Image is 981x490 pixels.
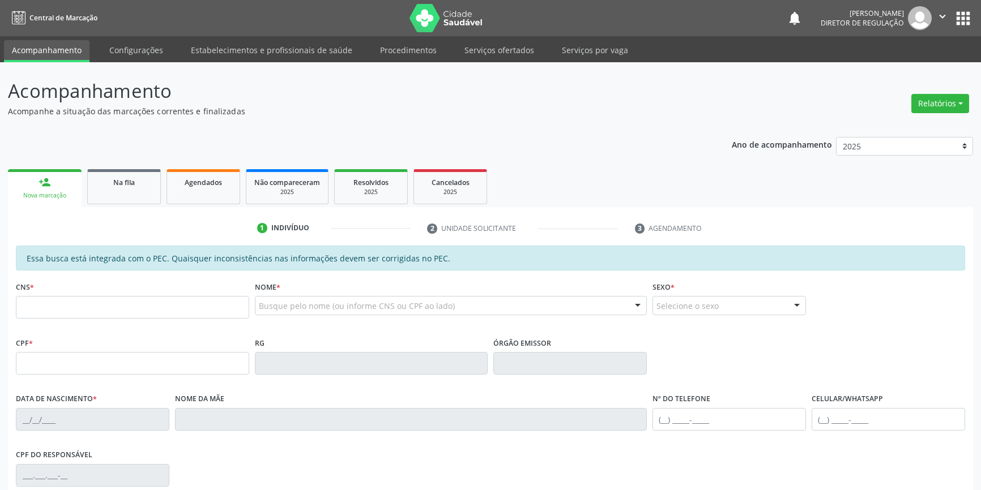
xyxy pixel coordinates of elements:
label: Data de nascimento [16,390,97,408]
div: 2025 [254,188,320,196]
img: img [908,6,932,30]
span: Resolvidos [353,178,389,187]
div: Indivíduo [271,223,309,233]
label: Nº do Telefone [652,390,710,408]
span: Central de Marcação [29,13,97,23]
span: Cancelados [432,178,470,187]
a: Central de Marcação [8,8,97,27]
p: Acompanhe a situação das marcações correntes e finalizadas [8,105,684,117]
button: apps [953,8,973,28]
div: 1 [257,223,267,233]
label: Nome [255,278,280,296]
span: Agendados [185,178,222,187]
a: Serviços ofertados [457,40,542,60]
label: Sexo [652,278,675,296]
span: Não compareceram [254,178,320,187]
label: Órgão emissor [493,334,551,352]
div: [PERSON_NAME] [821,8,904,18]
a: Estabelecimentos e profissionais de saúde [183,40,360,60]
input: (__) _____-_____ [652,408,806,431]
input: (__) _____-_____ [812,408,965,431]
input: ___.___.___-__ [16,464,169,487]
label: Celular/WhatsApp [812,390,883,408]
button: Relatórios [911,94,969,113]
button:  [932,6,953,30]
label: CNS [16,278,34,296]
label: RG [255,334,265,352]
p: Ano de acompanhamento [732,137,832,151]
span: Selecione o sexo [656,300,719,312]
p: Acompanhamento [8,77,684,105]
label: Nome da mãe [175,390,224,408]
label: CPF do responsável [16,446,92,464]
span: Na fila [113,178,135,187]
a: Acompanhamento [4,40,89,62]
div: Essa busca está integrada com o PEC. Quaisquer inconsistências nas informações devem ser corrigid... [16,246,965,270]
div: 2025 [422,188,479,196]
button: notifications [787,10,803,26]
a: Serviços por vaga [554,40,636,60]
span: Diretor de regulação [821,18,904,28]
div: person_add [39,176,51,188]
i:  [936,10,949,23]
a: Procedimentos [372,40,445,60]
div: 2025 [343,188,399,196]
a: Configurações [101,40,171,60]
span: Busque pelo nome (ou informe CNS ou CPF ao lado) [259,300,455,312]
div: Nova marcação [16,191,74,200]
label: CPF [16,334,33,352]
input: __/__/____ [16,408,169,431]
